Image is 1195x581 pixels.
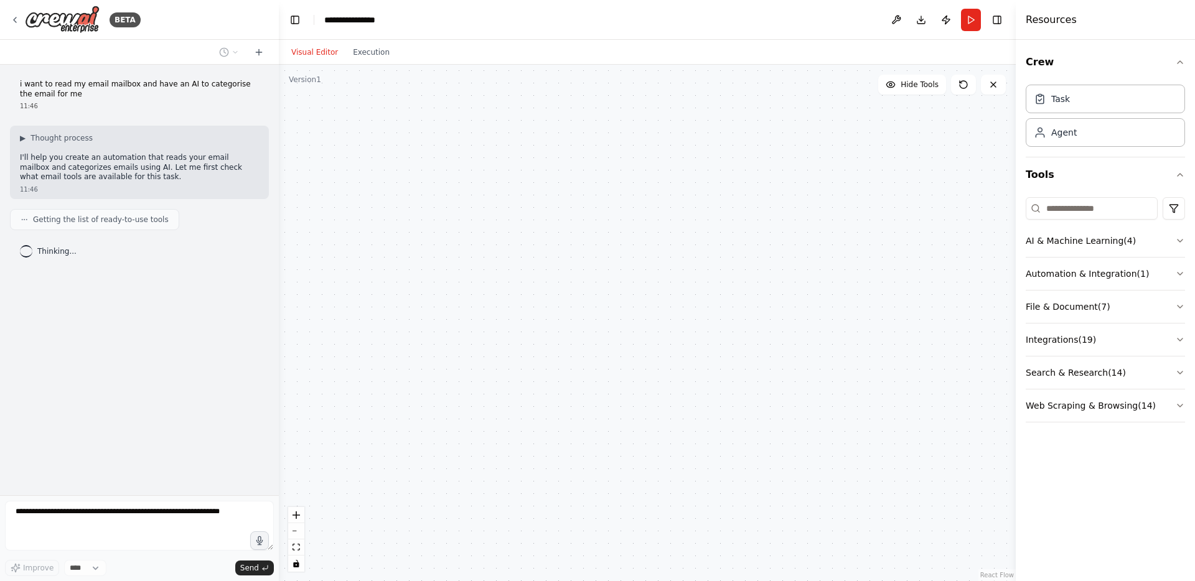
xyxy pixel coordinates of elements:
[1026,323,1185,356] button: Integrations(19)
[37,246,77,256] span: Thinking...
[988,11,1006,29] button: Hide right sidebar
[288,555,304,572] button: toggle interactivity
[288,539,304,555] button: fit view
[878,75,946,95] button: Hide Tools
[250,531,269,550] button: Click to speak your automation idea
[1026,80,1185,157] div: Crew
[1051,93,1070,105] div: Task
[288,507,304,523] button: zoom in
[288,507,304,572] div: React Flow controls
[1026,389,1185,422] button: Web Scraping & Browsing(14)
[20,185,259,194] div: 11:46
[20,133,93,143] button: ▶Thought process
[1051,126,1077,139] div: Agent
[288,523,304,539] button: zoom out
[345,45,397,60] button: Execution
[284,45,345,60] button: Visual Editor
[240,563,259,573] span: Send
[23,563,54,573] span: Improve
[30,133,93,143] span: Thought process
[1026,192,1185,432] div: Tools
[1026,225,1185,257] button: AI & Machine Learning(4)
[1026,258,1185,290] button: Automation & Integration(1)
[1026,356,1185,389] button: Search & Research(14)
[1026,290,1185,323] button: File & Document(7)
[25,6,100,34] img: Logo
[1026,45,1185,80] button: Crew
[33,215,169,225] span: Getting the list of ready-to-use tools
[324,14,388,26] nav: breadcrumb
[901,80,939,90] span: Hide Tools
[235,560,274,575] button: Send
[980,572,1014,579] a: React Flow attribution
[20,101,259,111] div: 11:46
[214,45,244,60] button: Switch to previous chat
[20,133,26,143] span: ▶
[1026,12,1077,27] h4: Resources
[249,45,269,60] button: Start a new chat
[289,75,321,85] div: Version 1
[1026,157,1185,192] button: Tools
[5,560,59,576] button: Improve
[286,11,304,29] button: Hide left sidebar
[110,12,141,27] div: BETA
[20,80,259,99] p: i want to read my email mailbox and have an AI to categorise the email for me
[20,153,259,182] p: I'll help you create an automation that reads your email mailbox and categorizes emails using AI....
